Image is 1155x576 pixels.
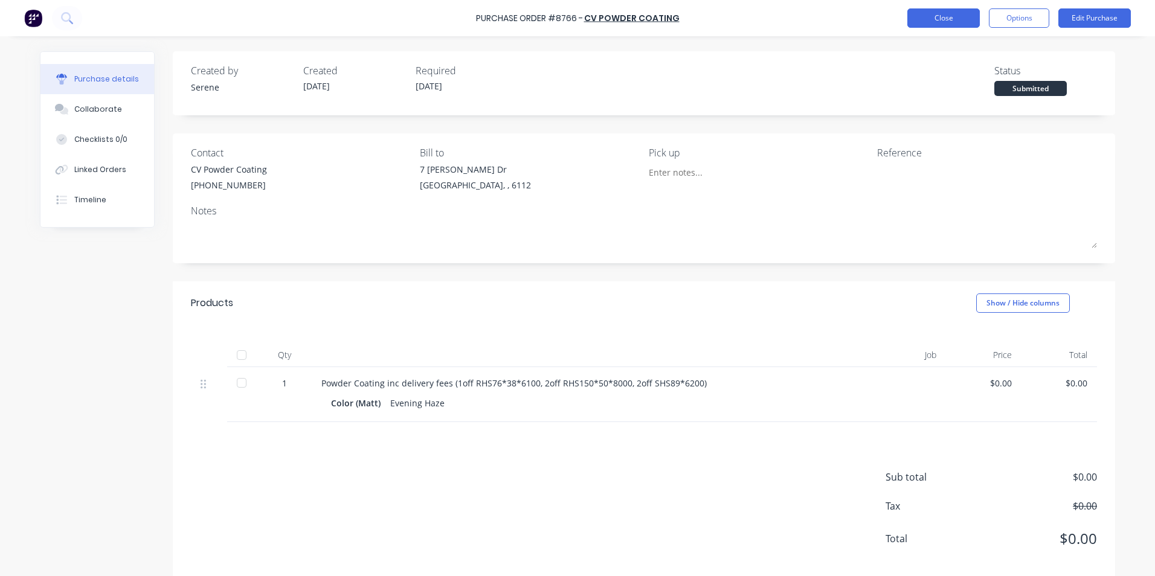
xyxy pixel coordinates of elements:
[886,531,976,546] span: Total
[886,470,976,484] span: Sub total
[267,377,302,389] div: 1
[191,81,294,94] div: Serene
[956,377,1012,389] div: $0.00
[976,470,1097,484] span: $0.00
[420,146,640,160] div: Bill to
[1031,377,1087,389] div: $0.00
[420,163,531,176] div: 7 [PERSON_NAME] Dr
[1058,8,1131,28] button: Edit Purchase
[303,63,406,78] div: Created
[994,63,1097,78] div: Status
[649,163,759,181] input: Enter notes...
[946,343,1021,367] div: Price
[976,528,1097,549] span: $0.00
[24,9,42,27] img: Factory
[976,293,1070,313] button: Show / Hide columns
[416,63,518,78] div: Required
[191,179,267,191] div: [PHONE_NUMBER]
[390,394,445,412] div: Evening Haze
[191,296,233,310] div: Products
[321,377,846,389] div: Powder Coating inc delivery fees (1off RHS76*38*6100, 2off RHS150*50*8000, 2off SHS89*6200)
[191,203,1097,218] div: Notes
[855,343,946,367] div: Job
[476,12,583,25] div: Purchase Order #8766 -
[74,74,139,85] div: Purchase details
[74,104,122,115] div: Collaborate
[1021,343,1097,367] div: Total
[976,499,1097,513] span: $0.00
[191,63,294,78] div: Created by
[74,134,127,145] div: Checklists 0/0
[331,394,390,412] div: Color (Matt)
[40,124,154,155] button: Checklists 0/0
[74,164,126,175] div: Linked Orders
[907,8,980,28] button: Close
[649,146,869,160] div: Pick up
[191,146,411,160] div: Contact
[257,343,312,367] div: Qty
[40,64,154,94] button: Purchase details
[40,94,154,124] button: Collaborate
[74,194,106,205] div: Timeline
[420,179,531,191] div: [GEOGRAPHIC_DATA], , 6112
[994,81,1067,96] div: Submitted
[989,8,1049,28] button: Options
[877,146,1097,160] div: Reference
[886,499,976,513] span: Tax
[40,185,154,215] button: Timeline
[584,12,680,24] a: CV Powder coating
[40,155,154,185] button: Linked Orders
[191,163,267,176] div: CV Powder Coating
